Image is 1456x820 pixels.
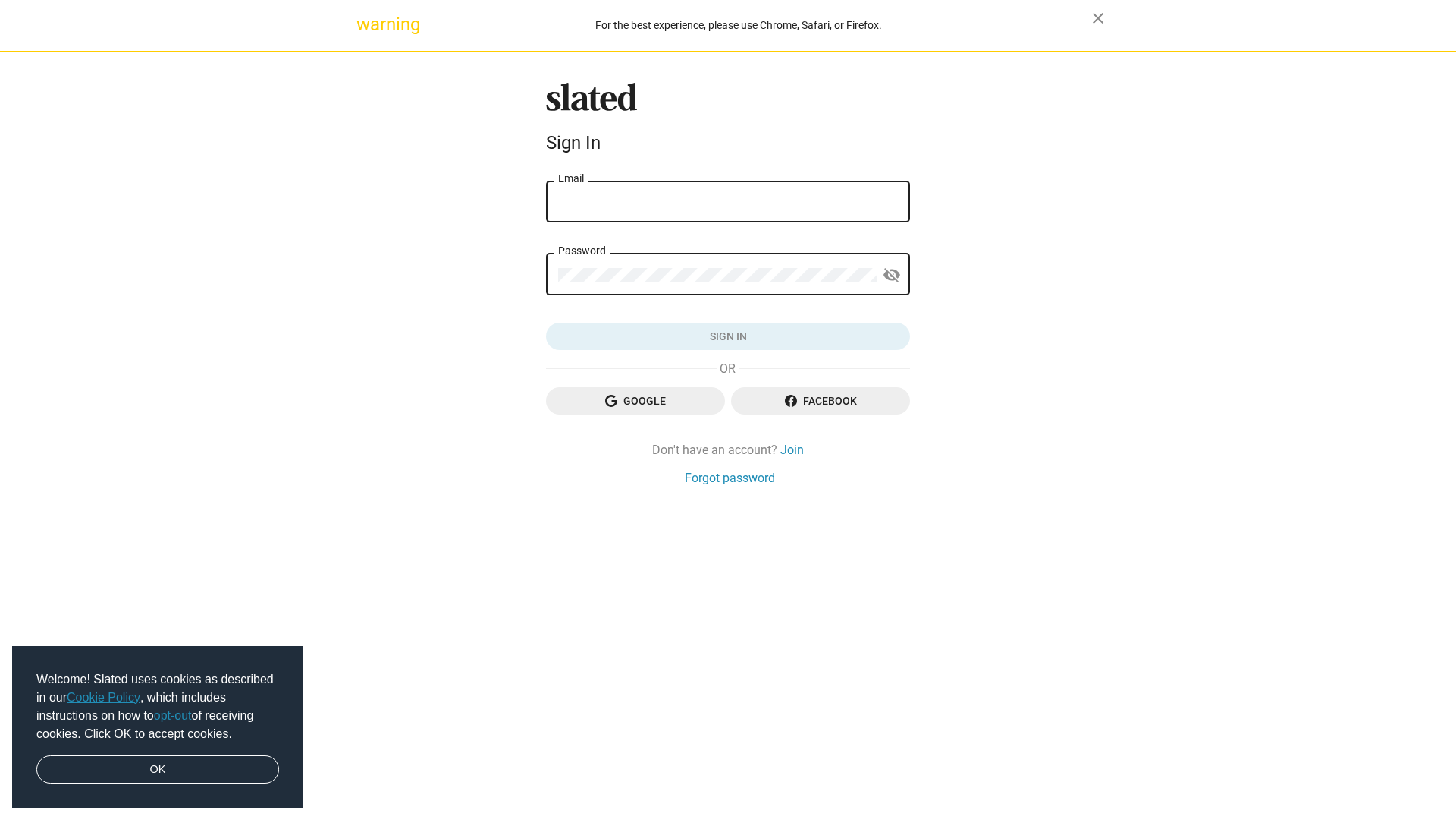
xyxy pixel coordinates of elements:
mat-icon: close [1089,9,1107,27]
span: Welcome! Slated uses cookies as described in our , which includes instructions on how to of recei... [36,670,279,743]
mat-icon: warning [356,15,375,33]
sl-branding: Sign In [546,83,910,160]
a: dismiss cookie message [36,755,279,784]
a: opt-out [154,709,192,722]
mat-icon: visibility_off [883,263,901,287]
button: Facebook [731,387,910,415]
span: Facebook [743,387,898,415]
button: Google [546,387,725,415]
a: Join [780,442,804,458]
span: Google [558,387,713,415]
button: Show password [877,260,907,291]
div: Don't have an account? [546,442,910,458]
a: Cookie Policy [67,691,140,704]
div: For the best experience, please use Chrome, Safari, or Firefox. [385,15,1092,36]
a: Forgot password [685,470,775,486]
div: cookieconsent [12,646,303,809]
div: Sign In [546,132,910,153]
